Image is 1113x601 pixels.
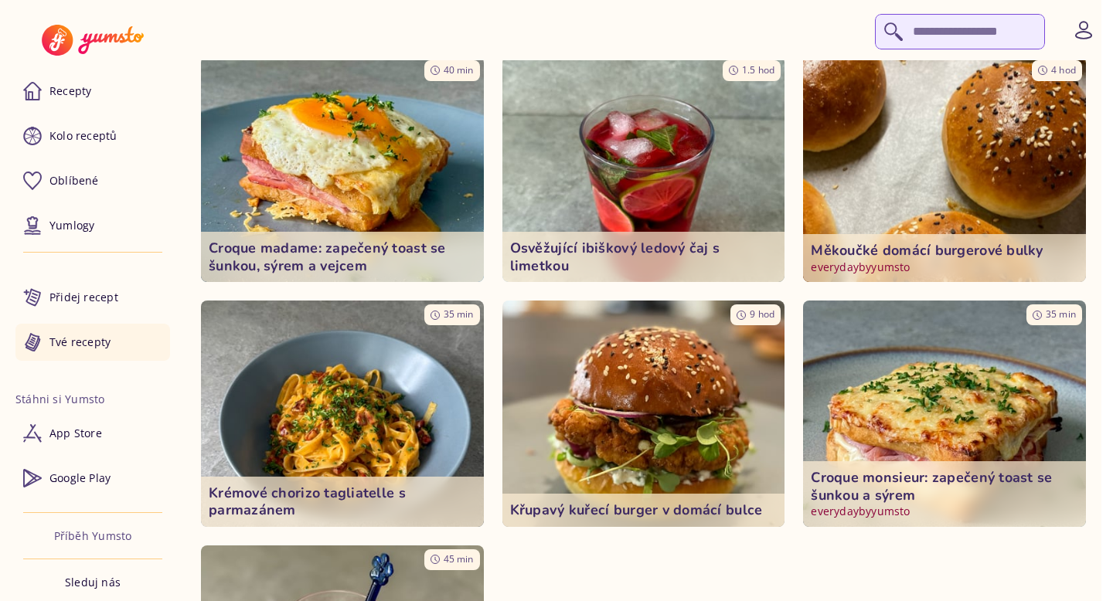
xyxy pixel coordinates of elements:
p: Krémové chorizo tagliatelle s parmazánem [209,484,476,519]
a: Příběh Yumsto [54,528,132,544]
p: Přidej recept [49,290,118,305]
p: everydaybyyumsto [811,260,1078,275]
a: undefined35 minCroque monsieur: zapečený toast se šunkou a sýremeverydaybyyumsto [803,300,1086,527]
p: Sleduj nás [65,575,121,590]
li: Stáhni si Yumsto [15,392,170,407]
a: Tvé recepty [15,324,170,361]
a: Kolo receptů [15,117,170,154]
span: 35 min [1046,307,1076,321]
img: undefined [201,56,484,283]
a: Yumlogy [15,207,170,244]
p: Kolo receptů [49,128,117,144]
span: 45 min [444,552,474,565]
a: undefined9 hodKřupavý kuřecí burger v domácí bulce [502,300,785,527]
a: App Store [15,415,170,452]
span: 4 hod [1051,63,1076,76]
span: 9 hod [750,307,774,321]
a: Recepty [15,73,170,110]
a: undefined40 minCroque madame: zapečený toast se šunkou, sýrem a vejcem [201,56,484,283]
span: 35 min [444,307,474,321]
span: 1.5 hod [742,63,774,76]
p: Recepty [49,83,91,99]
p: Croque monsieur: zapečený toast se šunkou a sýrem [811,469,1078,504]
p: everydaybyyumsto [811,504,1078,519]
img: undefined [796,51,1093,288]
p: Křupavý kuřecí burger v domácí bulce [510,501,778,519]
a: undefined35 minKrémové chorizo tagliatelle s parmazánem [201,300,484,527]
a: Přidej recept [15,279,170,316]
p: Croque madame: zapečený toast se šunkou, sýrem a vejcem [209,239,476,274]
a: Oblíbené [15,162,170,199]
p: Oblíbené [49,173,99,188]
a: Google Play [15,460,170,497]
a: undefined1.5 hodOsvěžující ibiškový ledový čaj s limetkou [502,56,785,283]
a: undefined4 hodMěkoučké domácí burgerové bulkyeverydaybyyumsto [803,56,1086,283]
p: Tvé recepty [49,334,111,350]
span: 40 min [444,63,474,76]
img: undefined [201,300,484,527]
p: Měkoučké domácí burgerové bulky [811,242,1078,260]
img: undefined [803,300,1086,527]
p: Google Play [49,470,111,486]
p: Osvěžující ibiškový ledový čaj s limetkou [510,239,778,274]
img: undefined [502,300,785,527]
p: Yumlogy [49,218,94,233]
p: App Store [49,426,102,441]
img: undefined [502,56,785,283]
img: Yumsto logo [42,25,143,56]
